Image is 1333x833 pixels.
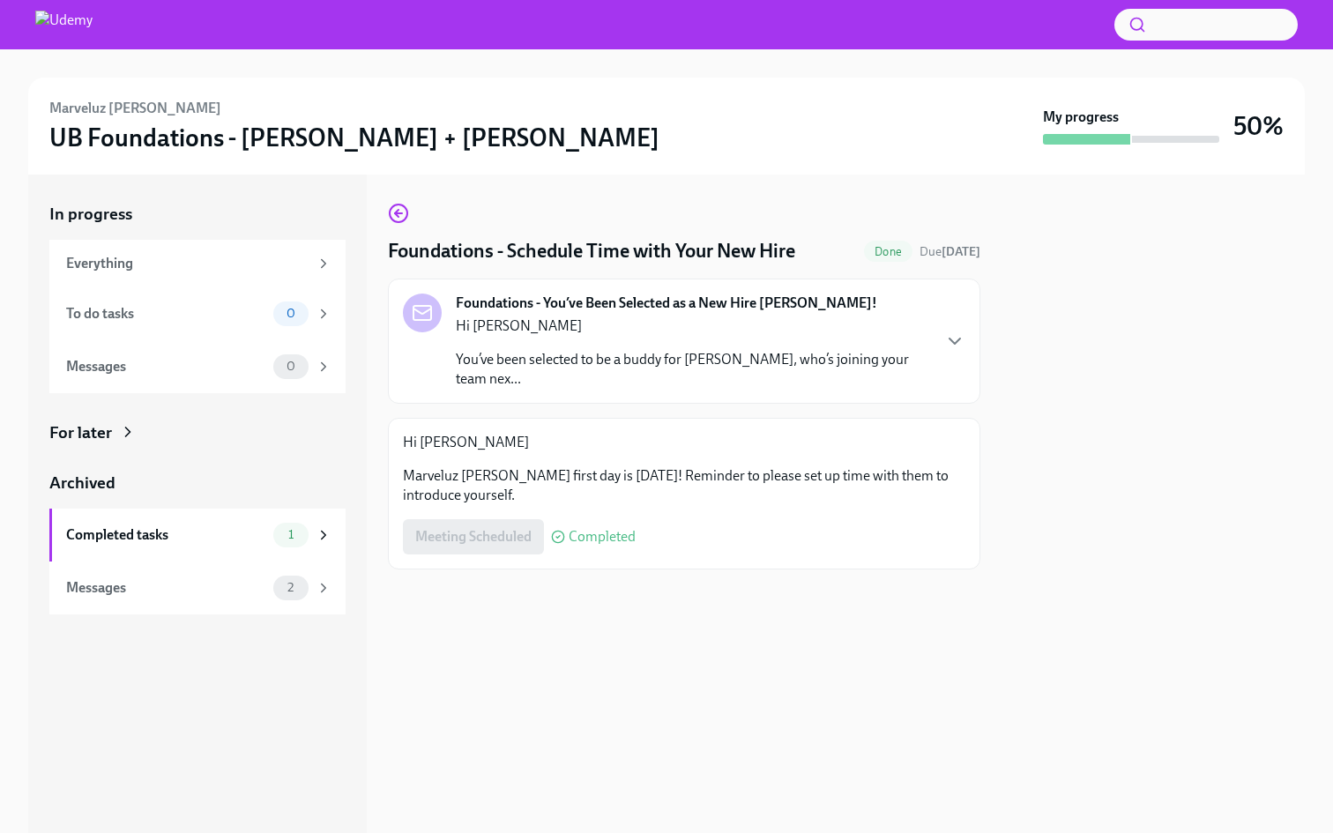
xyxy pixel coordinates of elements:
[49,421,346,444] a: For later
[920,244,980,259] span: Due
[49,287,346,340] a: To do tasks0
[66,357,266,376] div: Messages
[456,294,877,313] strong: Foundations - You’ve Been Selected as a New Hire [PERSON_NAME]!
[456,350,930,389] p: You’ve been selected to be a buddy for [PERSON_NAME], who’s joining your team nex...
[864,245,912,258] span: Done
[278,528,304,541] span: 1
[1043,108,1119,127] strong: My progress
[942,244,980,259] strong: [DATE]
[66,578,266,598] div: Messages
[276,360,306,373] span: 0
[276,307,306,320] span: 0
[49,472,346,495] a: Archived
[1233,110,1284,142] h3: 50%
[49,421,112,444] div: For later
[66,254,309,273] div: Everything
[66,525,266,545] div: Completed tasks
[456,316,930,336] p: Hi [PERSON_NAME]
[49,203,346,226] a: In progress
[403,433,965,452] p: Hi [PERSON_NAME]
[49,340,346,393] a: Messages0
[388,238,795,264] h4: Foundations - Schedule Time with Your New Hire
[35,11,93,39] img: Udemy
[49,99,221,118] h6: Marveluz [PERSON_NAME]
[66,304,266,324] div: To do tasks
[569,530,636,544] span: Completed
[403,466,965,505] p: Marveluz [PERSON_NAME] first day is [DATE]! Reminder to please set up time with them to introduce...
[49,509,346,562] a: Completed tasks1
[49,562,346,614] a: Messages2
[277,581,304,594] span: 2
[49,240,346,287] a: Everything
[920,243,980,260] span: September 3rd, 2025 10:00
[49,122,659,153] h3: UB Foundations - [PERSON_NAME] + [PERSON_NAME]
